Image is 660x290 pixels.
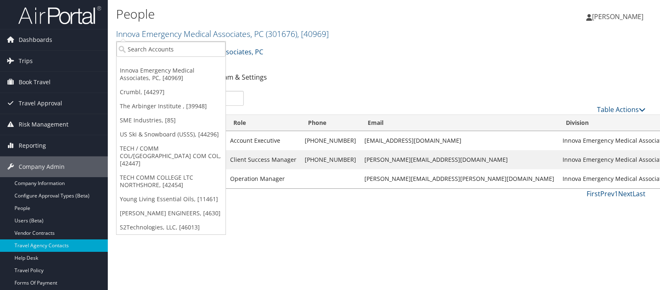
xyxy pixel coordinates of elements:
a: Crumbl, [44297] [116,85,226,99]
span: Risk Management [19,114,68,135]
td: [EMAIL_ADDRESS][DOMAIN_NAME] [360,131,558,150]
a: SME Industries, [85] [116,113,226,127]
a: TECH COMM COLLEGE LTC NORTHSHORE, [42454] [116,171,226,192]
a: S2Technologies, LLC, [46013] [116,220,226,234]
a: Table Actions [597,105,645,114]
a: Last [633,189,645,198]
span: Trips [19,51,33,71]
span: Book Travel [19,72,51,93]
span: ( 301676 ) [266,28,297,39]
span: Reporting [19,135,46,156]
h1: People [116,5,473,23]
a: The Arbinger Institute , [39948] [116,99,226,113]
span: Company Admin [19,156,65,177]
td: [PERSON_NAME][EMAIL_ADDRESS][DOMAIN_NAME] [360,150,558,169]
a: [PERSON_NAME] [586,4,652,29]
span: Travel Approval [19,93,62,114]
a: First [587,189,600,198]
a: US Ski & Snowboard (USSS), [44296] [116,127,226,141]
a: Team & Settings [216,73,267,82]
a: Next [618,189,633,198]
th: Role: activate to sort column ascending [226,115,301,131]
td: [PHONE_NUMBER] [301,131,360,150]
td: Client Success Manager [226,150,301,169]
a: TECH / COMM COL/[GEOGRAPHIC_DATA] COM COL, [42447] [116,141,226,171]
td: [PHONE_NUMBER] [301,150,360,169]
a: Innova Emergency Medical Associates, PC [116,28,329,39]
span: , [ 40969 ] [297,28,329,39]
th: Phone [301,115,360,131]
input: Search Accounts [116,41,226,57]
a: Prev [600,189,614,198]
td: Operation Manager [226,169,301,188]
td: Account Executive [226,131,301,150]
a: [PERSON_NAME] ENGINEERS, [4630] [116,206,226,220]
th: Email: activate to sort column ascending [360,115,558,131]
a: Young Living Essential Oils, [11461] [116,192,226,206]
a: Innova Emergency Medical Associates, PC, [40969] [116,63,226,85]
img: airportal-logo.png [18,5,101,25]
a: 1 [614,189,618,198]
td: [PERSON_NAME][EMAIL_ADDRESS][PERSON_NAME][DOMAIN_NAME] [360,169,558,188]
span: Dashboards [19,29,52,50]
span: [PERSON_NAME] [592,12,643,21]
